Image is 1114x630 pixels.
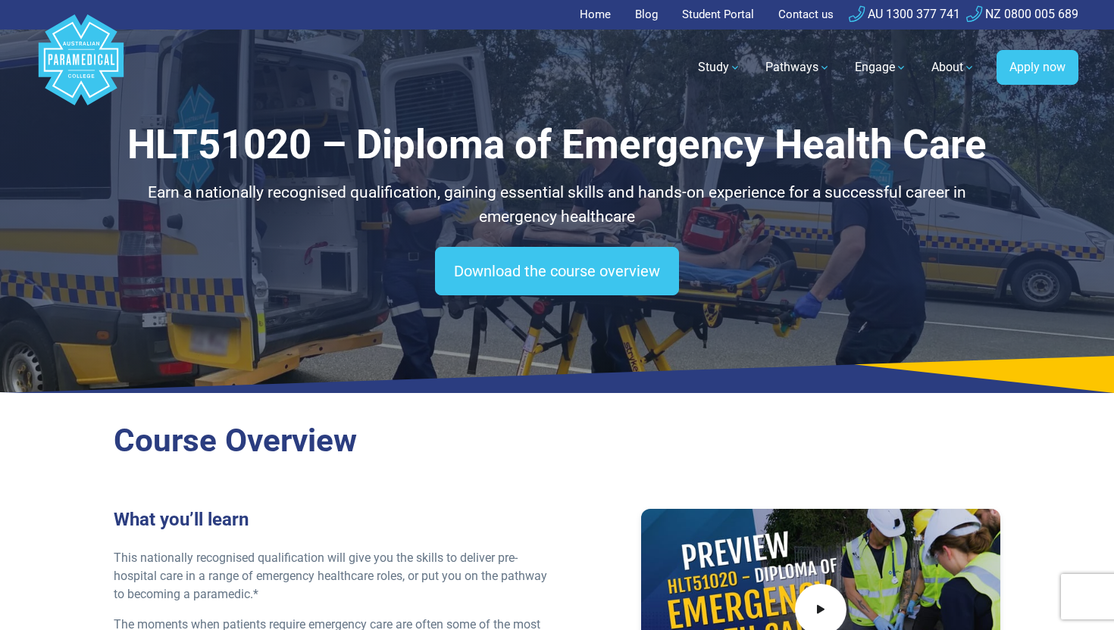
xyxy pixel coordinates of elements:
p: This nationally recognised qualification will give you the skills to deliver pre-hospital care in... [114,549,548,603]
a: Pathways [756,46,840,89]
h2: Course Overview [114,422,1000,460]
p: Earn a nationally recognised qualification, gaining essential skills and hands-on experience for ... [114,181,1000,229]
a: Australian Paramedical College [36,30,127,106]
a: NZ 0800 005 689 [966,7,1078,21]
a: Apply now [997,50,1078,85]
a: Study [689,46,750,89]
a: About [922,46,984,89]
a: Engage [846,46,916,89]
h1: HLT51020 – Diploma of Emergency Health Care [114,121,1000,169]
a: AU 1300 377 741 [849,7,960,21]
h3: What you’ll learn [114,509,548,531]
a: Download the course overview [435,247,679,295]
